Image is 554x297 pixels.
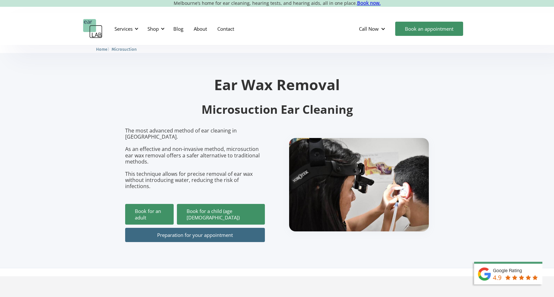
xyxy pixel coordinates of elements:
[144,19,167,38] div: Shop
[359,26,379,32] div: Call Now
[168,19,189,38] a: Blog
[189,19,212,38] a: About
[177,204,265,225] a: Book for a child (age [DEMOGRAPHIC_DATA])
[125,204,174,225] a: Book for an adult
[83,19,103,38] a: home
[147,26,159,32] div: Shop
[125,228,265,242] a: Preparation for your appointment
[125,128,265,190] p: The most advanced method of ear cleaning in [GEOGRAPHIC_DATA]. As an effective and non-invasive m...
[112,47,137,52] span: Microsuction
[354,19,392,38] div: Call Now
[125,102,429,117] h2: Microsuction Ear Cleaning
[289,138,429,231] img: boy getting ear checked.
[111,19,140,38] div: Services
[395,22,463,36] a: Book an appointment
[96,46,107,52] a: Home
[125,77,429,92] h1: Ear Wax Removal
[112,46,137,52] a: Microsuction
[96,46,112,53] li: 〉
[96,47,107,52] span: Home
[212,19,239,38] a: Contact
[114,26,133,32] div: Services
